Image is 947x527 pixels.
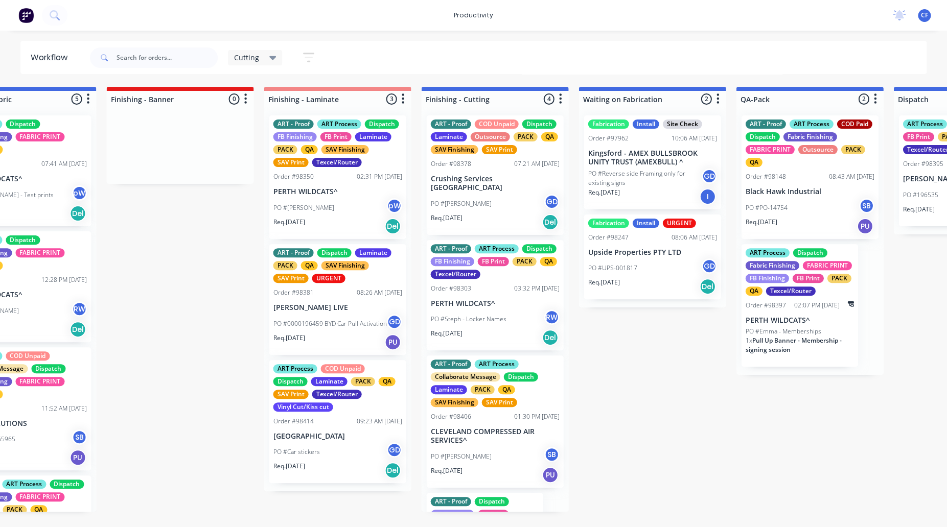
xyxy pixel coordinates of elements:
[430,385,467,394] div: Laminate
[70,449,86,466] div: PU
[903,159,943,169] div: Order #98395
[474,244,518,253] div: ART Process
[269,115,406,239] div: ART - ProofART ProcessDispatchFB FinishingFB PrintLaminatePACKQASAV FinishingSAV PrintTexcel/Rout...
[356,172,402,181] div: 02:31 PM [DATE]
[273,145,297,154] div: PACK
[384,462,401,478] div: Del
[430,398,478,407] div: SAV Finishing
[745,145,794,154] div: FABRIC PRINT
[474,360,518,369] div: ART Process
[837,119,872,129] div: COD Paid
[588,149,717,166] p: Kingsford - AMEX BULLSBROOK UNITY TRUST (AMEXBULL) ^
[544,194,559,209] div: GD
[273,248,313,257] div: ART - Proof
[828,172,874,181] div: 08:43 AM [DATE]
[2,480,46,489] div: ART Process
[317,248,351,257] div: Dispatch
[430,284,471,293] div: Order #98303
[859,198,874,213] div: SB
[301,261,317,270] div: QA
[364,119,399,129] div: Dispatch
[430,466,462,475] p: Req. [DATE]
[540,257,557,266] div: QA
[701,169,717,184] div: GD
[699,278,715,295] div: Del
[50,480,84,489] div: Dispatch
[430,360,471,369] div: ART - Proof
[632,119,659,129] div: Install
[15,377,64,386] div: FABRIC PRINT
[741,244,858,367] div: ART ProcessDispatchFabric FinishingFABRIC PRINTFB FinishingFB PrintPACKQATexcel/RouterOrder #9839...
[470,385,494,394] div: PACK
[745,336,841,354] span: Pull Up Banner - Membership - signing session
[481,145,517,154] div: SAV Print
[273,333,305,343] p: Req. [DATE]
[18,8,34,23] img: Factory
[745,316,853,325] p: PERTH WILDCATS^
[588,119,629,129] div: Fabrication
[430,159,471,169] div: Order #98378
[273,132,316,141] div: FB Finishing
[430,145,478,154] div: SAV Finishing
[745,172,786,181] div: Order #98148
[513,132,537,141] div: PACK
[273,172,313,181] div: Order #98350
[273,288,313,297] div: Order #98381
[31,52,73,64] div: Workflow
[745,218,777,227] p: Req. [DATE]
[301,145,317,154] div: QA
[745,274,789,283] div: FB Finishing
[584,115,721,209] div: FabricationInstallSite CheckOrder #9796210:06 AM [DATE]Kingsford - AMEX BULLSBROOK UNITY TRUST (A...
[544,447,559,462] div: SB
[903,119,946,129] div: ART Process
[426,355,563,488] div: ART - ProofART ProcessCollaborate MessageDispatchLaminatePACKQASAV FinishingSAV PrintOrder #98406...
[384,218,401,234] div: Del
[745,301,786,310] div: Order #98397
[514,284,559,293] div: 03:32 PM [DATE]
[430,510,474,519] div: FB Finishing
[430,175,559,192] p: Crushing Services [GEOGRAPHIC_DATA]
[273,303,402,312] p: [PERSON_NAME] LIVE
[745,187,874,196] p: Black Hawk Industrial
[430,119,471,129] div: ART - Proof
[15,248,64,257] div: FABRIC PRINT
[588,278,619,287] p: Req. [DATE]
[745,203,787,212] p: PO #PO-14754
[312,158,361,167] div: Texcel/Router
[542,214,558,230] div: Del
[671,134,717,143] div: 10:06 AM [DATE]
[386,442,402,458] div: GD
[430,257,474,266] div: FB Finishing
[320,364,364,373] div: COD Unpaid
[273,390,308,399] div: SAV Print
[671,233,717,242] div: 08:06 AM [DATE]
[273,377,307,386] div: Dispatch
[15,132,64,141] div: FABRIC PRINT
[541,132,558,141] div: QA
[356,288,402,297] div: 08:26 AM [DATE]
[386,198,402,213] div: pW
[588,233,628,242] div: Order #98247
[234,52,259,63] span: Cutting
[522,244,556,253] div: Dispatch
[470,132,510,141] div: Outsource
[356,417,402,426] div: 09:23 AM [DATE]
[857,218,873,234] div: PU
[269,360,406,484] div: ART ProcessCOD UnpaidDispatchLaminatePACKQASAV PrintTexcel/RouterVinyl Cut/Kiss cutOrder #9841409...
[766,286,815,296] div: Texcel/Router
[273,402,333,412] div: Vinyl Cut/Kiss cut
[430,452,491,461] p: PO #[PERSON_NAME]
[430,244,471,253] div: ART - Proof
[477,257,509,266] div: FB Print
[903,190,938,200] p: PO #196535
[514,412,559,421] div: 01:30 PM [DATE]
[273,274,308,283] div: SAV Print
[378,377,395,386] div: QA
[72,185,87,201] div: pW
[430,132,467,141] div: Laminate
[72,429,87,445] div: SB
[632,219,659,228] div: Install
[798,145,837,154] div: Outsource
[449,8,498,23] div: productivity
[662,119,702,129] div: Site Check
